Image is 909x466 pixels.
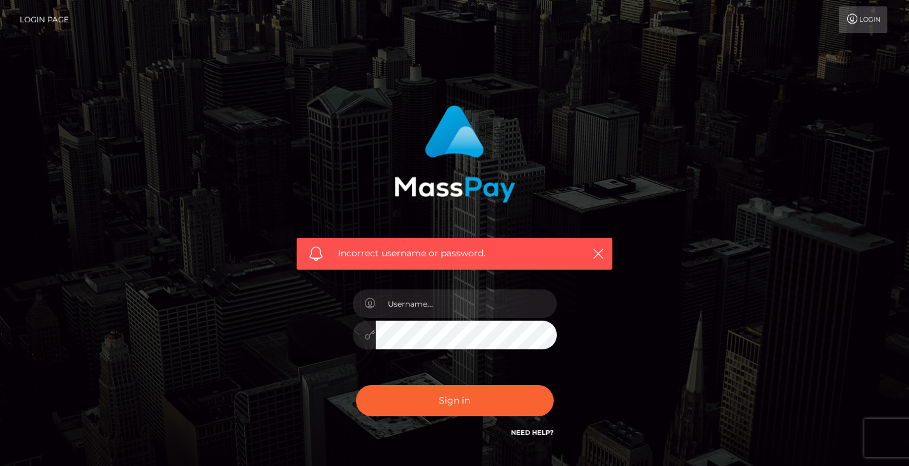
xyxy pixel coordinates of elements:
[839,6,887,33] a: Login
[394,105,515,203] img: MassPay Login
[356,385,554,416] button: Sign in
[338,247,571,260] span: Incorrect username or password.
[376,289,557,318] input: Username...
[20,6,69,33] a: Login Page
[511,428,554,437] a: Need Help?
